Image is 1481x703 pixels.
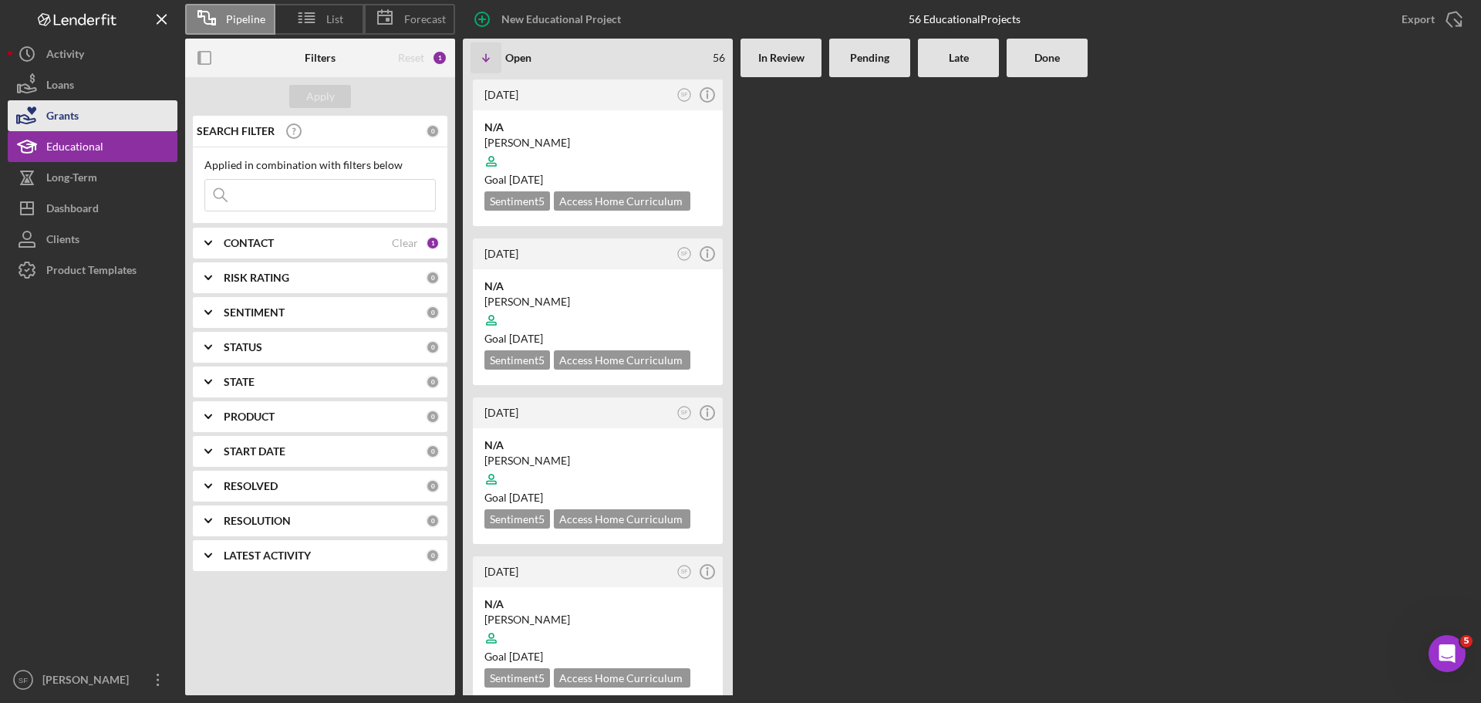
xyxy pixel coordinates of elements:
time: 2025-03-03 22:59 [484,88,518,101]
div: [PERSON_NAME] [484,135,711,150]
div: Long-Term [46,162,97,197]
button: Loans [8,69,177,100]
div: Sentiment 5 [484,350,550,370]
text: SF [681,92,687,97]
text: SF [681,410,687,415]
a: [DATE]SFN/A[PERSON_NAME]Goal [DATE]Sentiment5Access Home Curriculum [471,236,725,387]
div: 0 [426,124,440,138]
div: 0 [426,410,440,424]
div: N/A [484,597,711,612]
button: New Educational Project [463,4,636,35]
div: N/A [484,279,711,294]
button: Clients [8,224,177,255]
b: PRODUCT [224,411,275,423]
button: Export [1386,4,1473,35]
a: [DATE]SFN/A[PERSON_NAME]Goal [DATE]Sentiment5Access Home Curriculum [471,77,725,228]
b: Filters [305,52,336,64]
div: Clients [46,224,79,259]
b: STATUS [224,341,262,353]
div: Access Home Curriculum [554,509,690,529]
button: Long-Term [8,162,177,193]
div: Loans [46,69,74,104]
span: Goal [484,650,543,663]
b: Pending [850,52,889,64]
button: Apply [289,85,351,108]
b: RESOLUTION [224,515,291,527]
time: 2025-02-13 17:42 [484,406,518,419]
span: 56 [713,52,725,64]
b: Open [505,52,531,64]
a: [DATE]SFN/A[PERSON_NAME]Goal [DATE]Sentiment5Access Home Curriculum [471,395,725,546]
div: Access Home Curriculum [554,350,690,370]
div: N/A [484,438,711,453]
time: 03/30/2025 [509,491,543,504]
b: CONTACT [224,237,274,249]
b: In Review [758,52,805,64]
time: 2025-02-13 18:55 [484,247,518,260]
div: [PERSON_NAME] [484,453,711,468]
span: List [326,13,343,25]
div: Access Home Curriculum [554,668,690,688]
div: 0 [426,340,440,354]
div: Sentiment 5 [484,509,550,529]
div: Activity [46,39,84,73]
div: Apply [306,85,335,108]
time: 01/03/2025 [509,650,543,663]
button: SF [674,562,695,583]
a: Dashboard [8,193,177,224]
span: Goal [484,173,543,186]
span: Pipeline [226,13,265,25]
b: START DATE [224,445,285,458]
div: Grants [46,100,79,135]
div: Educational [46,131,103,166]
div: [PERSON_NAME] [484,612,711,627]
div: Sentiment 5 [484,191,550,211]
div: 56 Educational Projects [909,13,1021,25]
div: N/A [484,120,711,135]
button: SF [674,85,695,106]
div: 0 [426,479,440,493]
div: New Educational Project [501,4,621,35]
button: SF [674,244,695,265]
div: Export [1402,4,1435,35]
b: RISK RATING [224,272,289,284]
b: Late [949,52,969,64]
button: Product Templates [8,255,177,286]
button: Educational [8,131,177,162]
span: Goal [484,491,543,504]
b: SEARCH FILTER [197,125,275,137]
div: Sentiment 5 [484,668,550,688]
div: 1 [432,50,447,66]
b: Done [1034,52,1060,64]
text: SF [19,676,28,684]
div: 0 [426,271,440,285]
button: Activity [8,39,177,69]
span: Forecast [404,13,446,25]
iframe: Intercom live chat [1429,635,1466,672]
b: STATE [224,376,255,388]
time: 03/30/2025 [509,332,543,345]
div: 0 [426,444,440,458]
div: Applied in combination with filters below [204,159,436,171]
div: 1 [426,236,440,250]
div: [PERSON_NAME] [484,294,711,309]
time: 2024-11-19 21:37 [484,565,518,578]
button: SF[PERSON_NAME] [8,664,177,695]
span: 5 [1460,635,1473,647]
div: 0 [426,375,440,389]
div: Product Templates [46,255,137,289]
button: SF [674,403,695,424]
div: Reset [398,52,424,64]
div: Access Home Curriculum [554,191,690,211]
b: RESOLVED [224,480,278,492]
time: 04/17/2025 [509,173,543,186]
div: 0 [426,306,440,319]
div: [PERSON_NAME] [39,664,139,699]
button: Grants [8,100,177,131]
